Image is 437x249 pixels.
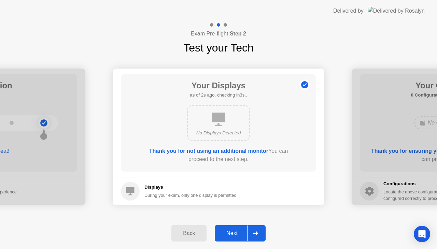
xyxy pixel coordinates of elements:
[190,92,247,99] h5: as of 2s ago, checking in3s..
[190,79,247,92] h1: Your Displays
[191,30,246,38] h4: Exam Pre-flight:
[140,147,297,163] div: You can proceed to the next step.
[183,40,254,56] h1: Test your Tech
[217,230,247,236] div: Next
[173,230,205,236] div: Back
[149,148,268,154] b: Thank you for not using an additional monitor
[230,31,246,36] b: Step 2
[215,225,266,241] button: Next
[414,226,430,242] div: Open Intercom Messenger
[144,192,237,199] div: During your exam, only one display is permitted
[171,225,207,241] button: Back
[333,7,364,15] div: Delivered by
[193,130,244,136] div: No Displays Detected
[368,7,425,15] img: Delivered by Rosalyn
[144,184,237,191] h5: Displays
